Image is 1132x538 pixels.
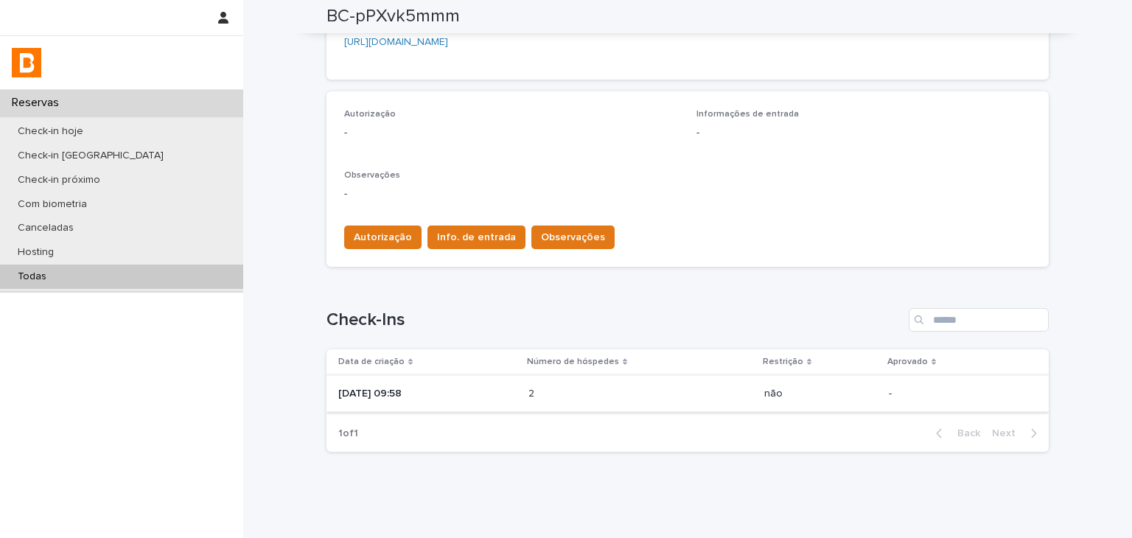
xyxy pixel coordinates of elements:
[344,37,448,47] a: [URL][DOMAIN_NAME]
[338,388,517,400] p: [DATE] 09:58
[6,125,95,138] p: Check-in hoje
[338,354,405,370] p: Data de criação
[326,416,370,452] p: 1 of 1
[541,230,605,245] span: Observações
[948,428,980,439] span: Back
[763,354,803,370] p: Restrição
[12,48,41,77] img: zVaNuJHRTjyIjT5M9Xd5
[344,110,396,119] span: Autorização
[6,246,66,259] p: Hosting
[344,171,400,180] span: Observações
[326,375,1049,412] tr: [DATE] 09:5822 não-
[6,150,175,162] p: Check-in [GEOGRAPHIC_DATA]
[527,354,619,370] p: Número de hóspedes
[924,427,986,440] button: Back
[344,125,679,141] p: -
[696,125,1031,141] p: -
[354,230,412,245] span: Autorização
[6,222,85,234] p: Canceladas
[326,6,460,27] h2: BC-pPXvk5mmm
[889,388,1025,400] p: -
[909,308,1049,332] input: Search
[437,230,516,245] span: Info. de entrada
[992,428,1024,439] span: Next
[986,427,1049,440] button: Next
[344,186,1031,202] p: -
[764,388,877,400] p: não
[344,226,422,249] button: Autorização
[6,174,112,186] p: Check-in próximo
[696,110,799,119] span: Informações de entrada
[6,198,99,211] p: Com biometria
[326,310,903,331] h1: Check-Ins
[887,354,928,370] p: Aprovado
[6,270,58,283] p: Todas
[528,385,537,400] p: 2
[427,226,525,249] button: Info. de entrada
[531,226,615,249] button: Observações
[6,96,71,110] p: Reservas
